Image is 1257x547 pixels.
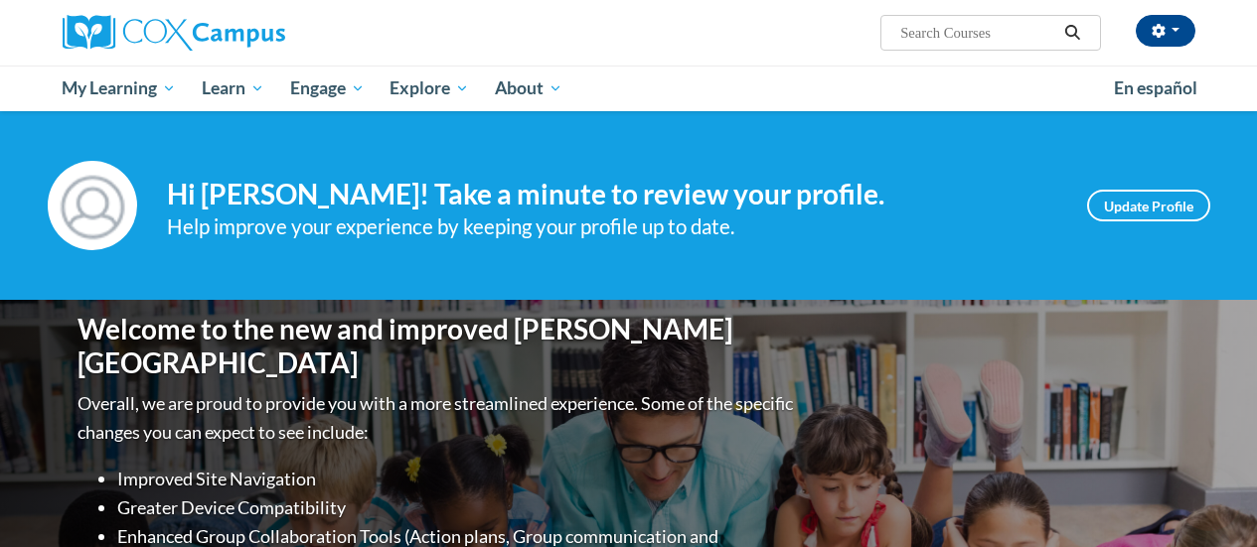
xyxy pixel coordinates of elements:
div: Main menu [48,66,1210,111]
a: Explore [377,66,482,111]
a: Cox Campus [63,15,420,51]
span: En español [1114,77,1197,98]
span: Explore [390,76,469,100]
li: Improved Site Navigation [117,465,798,493]
a: About [482,66,575,111]
span: My Learning [62,76,176,100]
p: Overall, we are proud to provide you with a more streamlined experience. Some of the specific cha... [78,389,798,447]
button: Search [1057,21,1087,45]
a: Engage [277,66,378,111]
input: Search Courses [898,21,1057,45]
span: About [495,76,562,100]
span: Learn [202,76,264,100]
img: Cox Campus [63,15,285,51]
h1: Welcome to the new and improved [PERSON_NAME][GEOGRAPHIC_DATA] [78,313,798,379]
li: Greater Device Compatibility [117,493,798,522]
a: Update Profile [1087,190,1210,221]
div: Help improve your experience by keeping your profile up to date. [167,210,1057,243]
a: En español [1101,68,1210,109]
button: Account Settings [1136,15,1195,47]
iframe: Button to launch messaging window [1178,468,1241,531]
span: Engage [290,76,365,100]
img: Profile Image [48,161,137,250]
h4: Hi [PERSON_NAME]! Take a minute to review your profile. [167,178,1057,211]
a: My Learning [50,66,190,111]
a: Learn [189,66,277,111]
